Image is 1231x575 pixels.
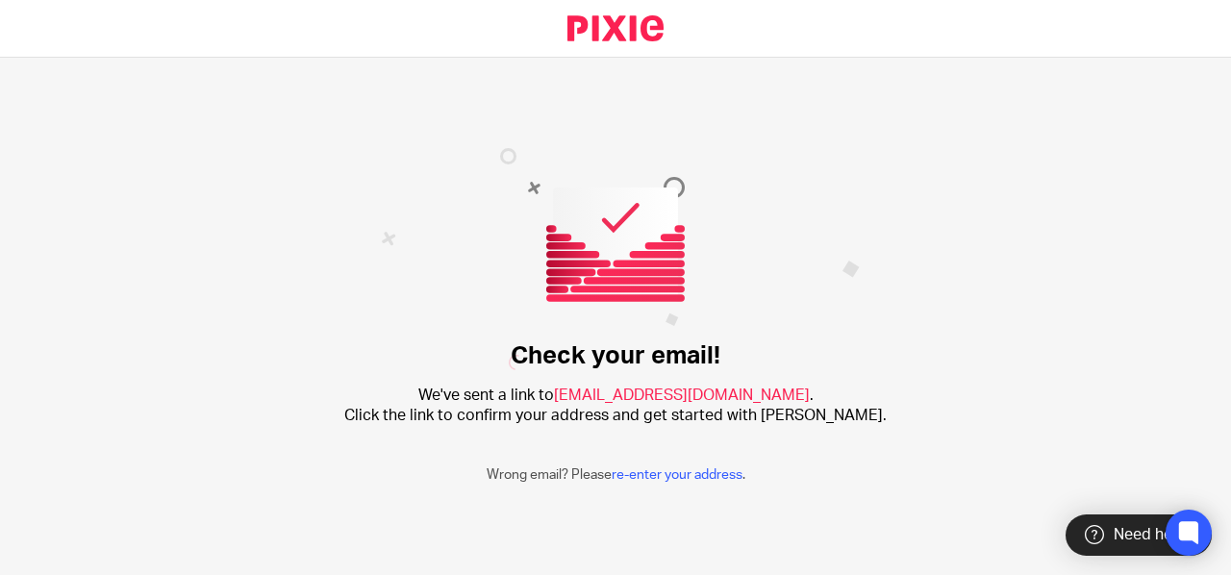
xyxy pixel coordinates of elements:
[487,465,745,485] p: Wrong email? Please .
[511,341,720,371] h1: Check your email!
[1066,514,1212,556] div: Need help?
[612,468,742,482] a: re-enter your address
[554,387,810,403] span: [EMAIL_ADDRESS][DOMAIN_NAME]
[344,386,887,427] h2: We've sent a link to . Click the link to confirm your address and get started with [PERSON_NAME].
[381,148,860,370] img: Confirm email image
